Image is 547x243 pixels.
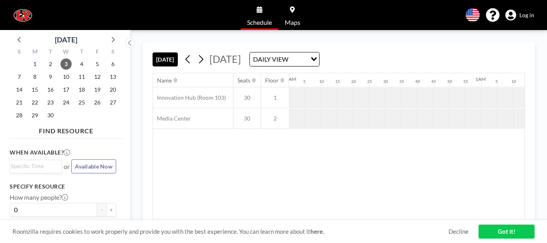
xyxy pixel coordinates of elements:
[399,79,404,84] div: 35
[479,225,535,239] a: Got it!
[60,58,72,70] span: Wednesday, September 3, 2025
[153,94,226,101] span: Innovation Hub (Room 103)
[45,97,56,108] span: Tuesday, September 23, 2025
[10,124,123,135] h4: FIND RESOURCE
[107,84,119,95] span: Saturday, September 20, 2025
[60,84,72,95] span: Wednesday, September 17, 2025
[14,97,25,108] span: Sunday, September 21, 2025
[291,54,306,64] input: Search for option
[10,193,68,201] label: How many people?
[475,76,486,82] div: 1AM
[27,47,43,58] div: M
[447,79,452,84] div: 50
[60,97,72,108] span: Wednesday, September 24, 2025
[45,58,56,70] span: Tuesday, September 2, 2025
[71,159,116,173] button: Available Now
[97,203,107,217] button: -
[45,84,56,95] span: Tuesday, September 16, 2025
[250,52,319,66] div: Search for option
[14,110,25,121] span: Sunday, September 28, 2025
[12,228,448,235] span: Roomzilla requires cookies to work properly and provide you with the best experience. You can lea...
[261,115,289,122] span: 2
[14,71,25,82] span: Sunday, September 7, 2025
[247,19,272,26] span: Schedule
[415,79,420,84] div: 40
[45,71,56,82] span: Tuesday, September 9, 2025
[89,47,105,58] div: F
[76,71,87,82] span: Thursday, September 11, 2025
[153,115,191,122] span: Media Center
[45,110,56,121] span: Tuesday, September 30, 2025
[153,52,178,66] button: [DATE]
[367,79,372,84] div: 25
[233,115,261,122] span: 30
[29,71,40,82] span: Monday, September 8, 2025
[261,94,289,101] span: 1
[58,47,74,58] div: W
[29,84,40,95] span: Monday, September 15, 2025
[335,79,340,84] div: 15
[505,10,534,21] a: Log in
[29,58,40,70] span: Monday, September 1, 2025
[157,77,172,84] div: Name
[64,163,70,171] span: or
[310,228,324,235] a: here.
[351,79,356,84] div: 20
[319,79,324,84] div: 10
[29,97,40,108] span: Monday, September 22, 2025
[431,79,436,84] div: 45
[76,97,87,108] span: Thursday, September 25, 2025
[107,58,119,70] span: Saturday, September 6, 2025
[75,163,113,170] span: Available Now
[283,76,296,82] div: 12AM
[448,228,469,235] a: Decline
[383,79,388,84] div: 30
[92,97,103,108] span: Friday, September 26, 2025
[251,54,290,64] span: DAILY VIEW
[519,12,534,19] span: Log in
[463,79,468,84] div: 55
[303,79,306,84] div: 5
[285,19,300,26] span: Maps
[29,110,40,121] span: Monday, September 29, 2025
[55,34,77,45] div: [DATE]
[92,71,103,82] span: Friday, September 12, 2025
[265,77,279,84] div: Floor
[76,58,87,70] span: Thursday, September 4, 2025
[105,47,121,58] div: S
[511,79,516,84] div: 10
[233,94,261,101] span: 30
[43,47,58,58] div: T
[12,47,27,58] div: S
[107,71,119,82] span: Saturday, September 13, 2025
[107,97,119,108] span: Saturday, September 27, 2025
[74,47,89,58] div: T
[10,160,62,172] div: Search for option
[209,53,241,65] span: [DATE]
[495,79,498,84] div: 5
[14,84,25,95] span: Sunday, September 14, 2025
[92,84,103,95] span: Friday, September 19, 2025
[13,7,33,23] img: organization-logo
[92,58,103,70] span: Friday, September 5, 2025
[60,71,72,82] span: Wednesday, September 10, 2025
[10,183,116,190] h3: Specify resource
[107,203,116,217] button: +
[76,84,87,95] span: Thursday, September 18, 2025
[11,162,57,171] input: Search for option
[237,77,250,84] div: Seats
